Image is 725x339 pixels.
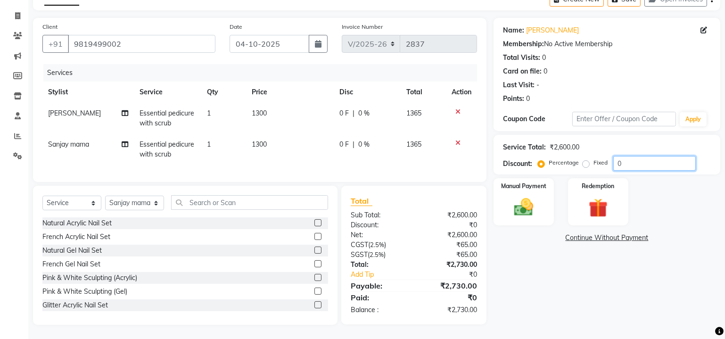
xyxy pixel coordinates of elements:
button: +91 [42,35,69,53]
div: Name: [503,25,524,35]
div: ₹2,730.00 [414,260,484,270]
div: Card on file: [503,66,542,76]
label: Client [42,23,58,31]
span: SGST [351,250,368,259]
span: 1300 [252,140,267,149]
span: 1 [207,109,211,117]
span: 1365 [406,140,421,149]
span: 0 % [358,140,370,149]
div: ₹2,730.00 [414,305,484,315]
div: ₹2,600.00 [414,230,484,240]
div: ( ) [344,240,414,250]
div: Net: [344,230,414,240]
div: ₹2,730.00 [414,280,484,291]
div: Service Total: [503,142,546,152]
label: Redemption [582,182,614,190]
label: Manual Payment [501,182,546,190]
span: 1 [207,140,211,149]
div: Payable: [344,280,414,291]
button: Apply [680,112,707,126]
span: 0 % [358,108,370,118]
label: Date [230,23,242,31]
div: Membership: [503,39,544,49]
div: Total: [344,260,414,270]
div: 0 [526,94,530,104]
span: [PERSON_NAME] [48,109,101,117]
div: Natural Acrylic Nail Set [42,218,112,228]
label: Percentage [549,158,579,167]
th: Stylist [42,82,134,103]
div: ₹0 [414,220,484,230]
a: Continue Without Payment [495,233,718,243]
div: Total Visits: [503,53,540,63]
div: Points: [503,94,524,104]
span: | [353,108,354,118]
div: Sub Total: [344,210,414,220]
div: ( ) [344,250,414,260]
div: ₹0 [414,292,484,303]
div: Natural Gel Nail Set [42,246,102,256]
span: 0 F [339,140,349,149]
div: 0 [544,66,547,76]
div: Discount: [344,220,414,230]
span: | [353,140,354,149]
span: Total [351,196,372,206]
div: ₹2,600.00 [550,142,579,152]
span: CGST [351,240,368,249]
div: French Acrylic Nail Set [42,232,110,242]
div: Services [43,64,484,82]
div: Paid: [344,292,414,303]
label: Fixed [593,158,608,167]
div: 0 [542,53,546,63]
th: Action [446,82,477,103]
span: Essential pedicure with scrub [140,109,194,127]
div: Pink & White Sculpting (Gel) [42,287,127,297]
div: Pink & White Sculpting (Acrylic) [42,273,137,283]
span: 1300 [252,109,267,117]
input: Search or Scan [171,195,328,210]
th: Service [134,82,201,103]
span: 1365 [406,109,421,117]
div: No Active Membership [503,39,711,49]
label: Invoice Number [342,23,383,31]
input: Enter Offer / Coupon Code [572,112,676,126]
span: 0 F [339,108,349,118]
div: ₹0 [426,270,484,280]
div: Coupon Code [503,114,572,124]
div: Last Visit: [503,80,535,90]
span: 2.5% [370,241,384,248]
a: Add Tip [344,270,426,280]
div: French Gel Nail Set [42,259,100,269]
div: ₹2,600.00 [414,210,484,220]
div: ₹65.00 [414,250,484,260]
span: Sanjay mama [48,140,89,149]
input: Search by Name/Mobile/Email/Code [68,35,215,53]
div: ₹65.00 [414,240,484,250]
th: Total [401,82,446,103]
th: Price [246,82,334,103]
div: Glitter Acrylic Nail Set [42,300,108,310]
a: [PERSON_NAME] [526,25,579,35]
span: 2.5% [370,251,384,258]
div: Balance : [344,305,414,315]
img: _cash.svg [508,196,539,218]
span: Essential pedicure with scrub [140,140,194,158]
div: Discount: [503,159,532,169]
img: _gift.svg [583,196,614,220]
th: Disc [334,82,401,103]
div: - [536,80,539,90]
th: Qty [201,82,246,103]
